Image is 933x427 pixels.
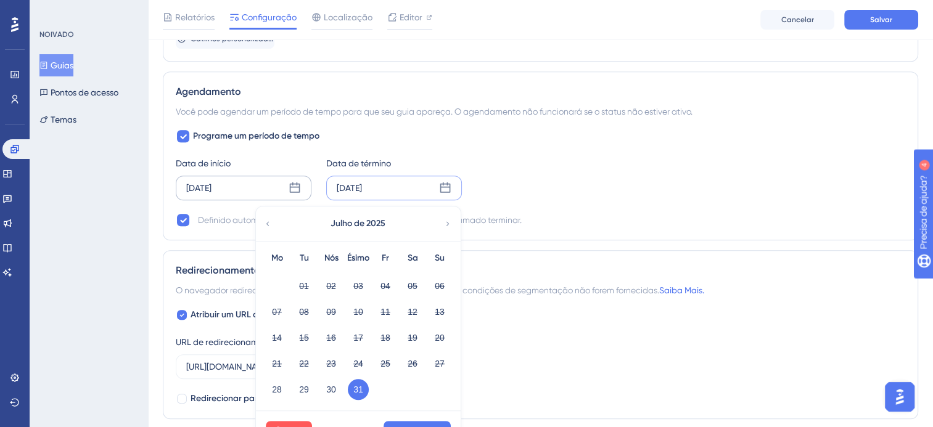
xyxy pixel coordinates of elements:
[266,327,287,348] button: 14
[375,301,396,322] button: 11
[400,10,422,25] span: Editor
[294,327,314,348] button: 15
[402,327,423,348] button: 19
[39,81,118,104] button: Pontos de acesso
[429,353,450,374] button: 27
[375,275,396,296] button: 04
[176,335,276,349] div: URL de redirecionamento
[324,10,372,25] span: Localização
[348,301,369,322] button: 10
[51,58,73,73] font: Guias
[881,378,918,415] iframe: UserGuiding AI Assistant Launcher
[375,353,396,374] button: 25
[242,10,297,25] span: Configuração
[51,112,76,127] font: Temas
[870,15,892,25] span: Salvar
[345,251,372,266] div: Ésimo
[176,283,704,298] span: O navegador redirecionará para o "URL de redirecionamento" quando as condições de segmentação não...
[176,84,905,99] div: Agendamento
[318,251,345,266] div: Nós
[402,301,423,322] button: 12
[51,85,118,100] font: Pontos de acesso
[112,6,115,16] div: 4
[294,353,314,374] button: 22
[402,353,423,374] button: 26
[348,379,369,400] button: 31
[326,156,462,171] div: Data de término
[429,327,450,348] button: 20
[402,275,423,296] button: 05
[290,251,318,266] div: Tu
[191,391,305,406] span: Redirecionar para URL exato
[321,327,342,348] button: 16
[348,353,369,374] button: 24
[399,251,426,266] div: Sa
[39,108,76,131] button: Temas
[266,379,287,400] button: 28
[781,15,814,25] span: Cancelar
[321,275,342,296] button: 02
[337,181,362,195] div: [DATE]
[294,301,314,322] button: 08
[186,360,385,373] input: https://www.example.com/
[372,251,399,266] div: Fr
[176,263,905,278] div: Redirecionamento
[39,30,74,39] div: NOIVADO
[844,10,918,30] button: Salvar
[263,251,290,266] div: Mo
[176,156,311,171] div: Data de início
[348,275,369,296] button: 03
[321,353,342,374] button: 23
[659,285,704,295] a: Saiba Mais.
[296,211,419,236] button: Julho de 2025
[39,54,73,76] button: Guias
[266,353,287,374] button: 21
[429,275,450,296] button: 06
[294,275,314,296] button: 01
[294,379,314,400] button: 29
[191,307,336,322] span: Atribuir um URL de redirecionamento
[176,104,905,119] div: Você pode agendar um período de tempo para que seu guia apareça. O agendamento não funcionará se ...
[193,129,319,144] span: Programe um período de tempo
[175,10,215,25] span: Relatórios
[198,213,522,227] div: Definido automaticamente como "Inativo" quando o período programado terminar.
[348,327,369,348] button: 17
[321,379,342,400] button: 30
[331,216,385,231] span: Julho de 2025
[375,327,396,348] button: 18
[29,3,103,18] span: Precisa de ajuda?
[266,301,287,322] button: 07
[186,181,212,195] div: [DATE]
[426,251,453,266] div: Su
[321,301,342,322] button: 09
[429,301,450,322] button: 13
[760,10,834,30] button: Cancelar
